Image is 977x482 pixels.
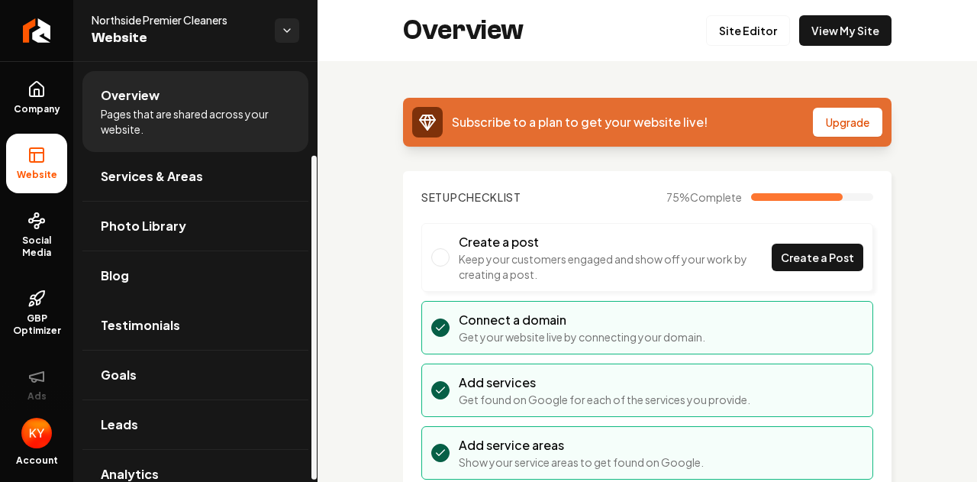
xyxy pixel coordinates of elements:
[23,18,51,43] img: Rebolt Logo
[690,190,742,204] span: Complete
[6,277,67,349] a: GBP Optimizer
[82,400,308,449] a: Leads
[6,312,67,337] span: GBP Optimizer
[82,301,308,350] a: Testimonials
[706,15,790,46] a: Site Editor
[781,250,854,266] span: Create a Post
[421,190,458,204] span: Setup
[101,106,290,137] span: Pages that are shared across your website.
[16,455,58,467] span: Account
[772,244,863,271] a: Create a Post
[813,108,882,137] button: Upgrade
[92,12,263,27] span: Northside Premier Cleaners
[101,217,186,235] span: Photo Library
[21,390,53,403] span: Ads
[21,418,52,448] button: Open user button
[101,316,180,335] span: Testimonials
[82,202,308,251] a: Photo Library
[459,311,705,329] h3: Connect a domain
[459,392,750,407] p: Get found on Google for each of the services you provide.
[82,152,308,201] a: Services & Areas
[459,436,704,455] h3: Add service areas
[82,351,308,400] a: Goals
[8,103,66,115] span: Company
[459,455,704,470] p: Show your service areas to get found on Google.
[101,267,129,285] span: Blog
[459,374,750,392] h3: Add services
[666,189,742,205] span: 75 %
[21,418,52,448] img: Katherine Yanez
[459,233,772,251] h3: Create a post
[82,251,308,300] a: Blog
[403,15,524,46] h2: Overview
[6,235,67,259] span: Social Media
[6,199,67,271] a: Social Media
[459,329,705,345] p: Get your website live by connecting your domain.
[101,366,137,384] span: Goals
[101,86,160,105] span: Overview
[101,416,138,434] span: Leads
[11,169,63,181] span: Website
[799,15,892,46] a: View My Site
[6,355,67,415] button: Ads
[92,27,263,49] span: Website
[459,251,772,282] p: Keep your customers engaged and show off your work by creating a post.
[6,68,67,128] a: Company
[101,167,203,186] span: Services & Areas
[452,114,708,130] span: Subscribe to a plan to get your website live!
[421,189,521,205] h2: Checklist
